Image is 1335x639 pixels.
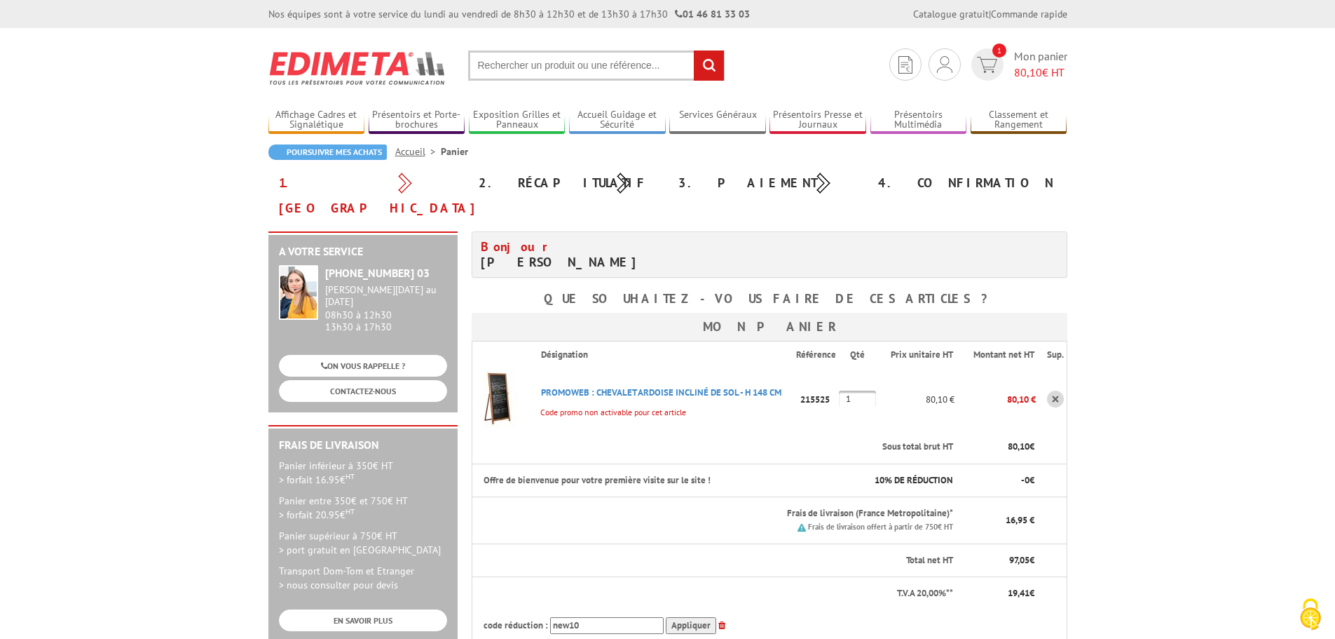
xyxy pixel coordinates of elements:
small: Code promo non activable pour cet article [530,407,686,417]
a: EN SAVOIR PLUS [279,610,447,631]
span: > forfait 20.95€ [279,509,355,521]
div: 1. [GEOGRAPHIC_DATA] [268,170,468,221]
div: 3. Paiement [668,170,868,196]
h2: Frais de Livraison [279,439,447,452]
img: devis rapide [937,56,952,73]
a: Accueil Guidage et Sécurité [569,109,666,132]
p: Panier supérieur à 750€ HT [279,529,447,557]
strong: [PHONE_NUMBER] 03 [325,266,430,280]
p: Frais de livraison (France Metropolitaine)* [541,507,953,520]
span: > port gratuit en [GEOGRAPHIC_DATA] [279,544,441,556]
span: code réduction : [484,619,548,631]
th: Désignation [530,341,796,368]
span: 19,41 [1008,587,1029,599]
a: Commande rapide [991,8,1067,20]
a: Catalogue gratuit [913,8,989,20]
p: Panier inférieur à 350€ HT [279,459,447,487]
span: Bonjour [481,238,555,255]
p: Prix unitaire HT [889,349,953,362]
input: Rechercher un produit ou une référence... [468,51,725,81]
span: € HT [1014,65,1067,81]
a: Présentoirs et Porte-brochures [369,109,465,132]
span: 1 [992,43,1006,58]
h3: Mon panier [472,313,1067,341]
a: Présentoirs Multimédia [870,109,967,132]
p: € [966,587,1034,600]
div: | [913,7,1067,21]
a: Exposition Grilles et Panneaux [469,109,566,132]
span: > nous consulter pour devis [279,579,398,591]
p: Panier entre 350€ et 750€ HT [279,494,447,522]
span: 10 [875,474,884,486]
img: PROMOWEB : CHEVALET ARDOISE INCLINé DE SOL - H 148 CM [472,371,528,427]
p: Transport Dom-Tom et Etranger [279,564,447,592]
li: Panier [441,144,468,159]
b: Que souhaitez-vous faire de ces articles ? [544,290,994,307]
div: 08h30 à 12h30 13h30 à 17h30 [325,284,447,332]
a: ON VOUS RAPPELLE ? [279,355,447,377]
img: devis rapide [977,57,997,73]
h4: [PERSON_NAME] [481,239,759,270]
sup: HT [345,471,355,481]
input: Appliquer [666,617,716,635]
a: Accueil [395,145,441,158]
p: Total net HT [484,554,953,567]
a: devis rapide 1 Mon panier 80,10€ HT [968,48,1067,81]
div: 4. Confirmation [868,170,1067,196]
strong: 01 46 81 33 03 [675,8,750,20]
p: 215525 [796,387,839,412]
input: rechercher [694,51,724,81]
small: Frais de livraison offert à partir de 750€ HT [808,522,953,532]
p: Référence [796,349,837,362]
h2: A votre service [279,245,447,258]
p: % DE RÉDUCTION [850,474,953,487]
span: 80,10 [1008,440,1029,452]
img: picto.png [797,523,806,532]
th: Offre de bienvenue pour votre première visite sur le site ! [472,464,839,497]
th: Sup. [1036,341,1067,368]
a: Poursuivre mes achats [268,144,387,160]
div: Nos équipes sont à votre service du lundi au vendredi de 8h30 à 12h30 et de 13h30 à 17h30 [268,7,750,21]
p: 80,10 € [954,387,1036,412]
img: devis rapide [898,56,912,74]
p: T.V.A 20,00%** [484,587,953,600]
img: widget-service.jpg [279,265,318,320]
p: € [966,440,1034,454]
div: [PERSON_NAME][DATE] au [DATE] [325,284,447,308]
p: € [966,554,1034,567]
img: Cookies (fenêtre modale) [1293,597,1328,632]
span: 97,05 [1009,554,1029,566]
a: Affichage Cadres et Signalétique [268,109,365,132]
div: 2. Récapitulatif [468,170,668,196]
th: Qté [839,341,877,368]
p: 80,10 € [877,387,954,412]
span: 80,10 [1014,65,1042,79]
a: Présentoirs Presse et Journaux [769,109,866,132]
th: Sous total brut HT [530,431,954,464]
span: 0 [1025,474,1029,486]
a: PROMOWEB : CHEVALET ARDOISE INCLINé DE SOL - H 148 CM [541,386,781,398]
p: Montant net HT [966,349,1034,362]
span: > forfait 16.95€ [279,473,355,486]
button: Cookies (fenêtre modale) [1286,591,1335,639]
p: - € [966,474,1034,487]
a: Classement et Rangement [971,109,1067,132]
span: 16,95 € [1006,514,1034,526]
span: Mon panier [1014,48,1067,81]
a: Services Généraux [669,109,766,132]
a: CONTACTEZ-NOUS [279,380,447,402]
img: Edimeta [268,42,447,94]
sup: HT [345,506,355,516]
